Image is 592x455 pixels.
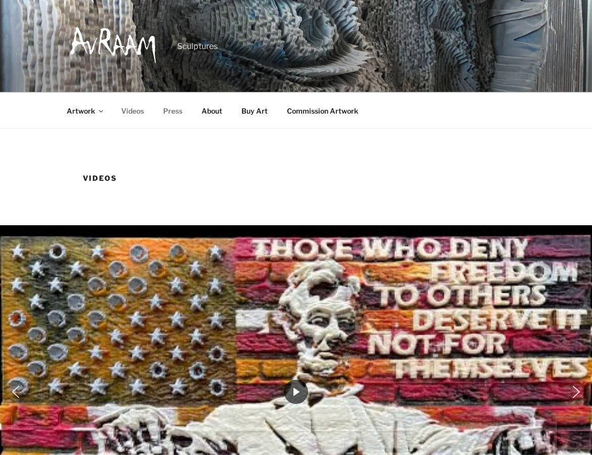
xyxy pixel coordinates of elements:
a: Videos [112,98,153,123]
a: Press [154,98,191,123]
nav: Top Menu [58,98,534,123]
p: Sculptures [177,40,218,53]
a: Commission Artwork [278,98,367,123]
h1: Videos [83,173,509,183]
a: About [192,98,231,123]
img: next arrow [568,384,584,400]
a: Artwork [58,98,111,123]
a: Buy Art [232,98,276,123]
img: Play [284,380,308,404]
img: previous arrow [8,384,24,400]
